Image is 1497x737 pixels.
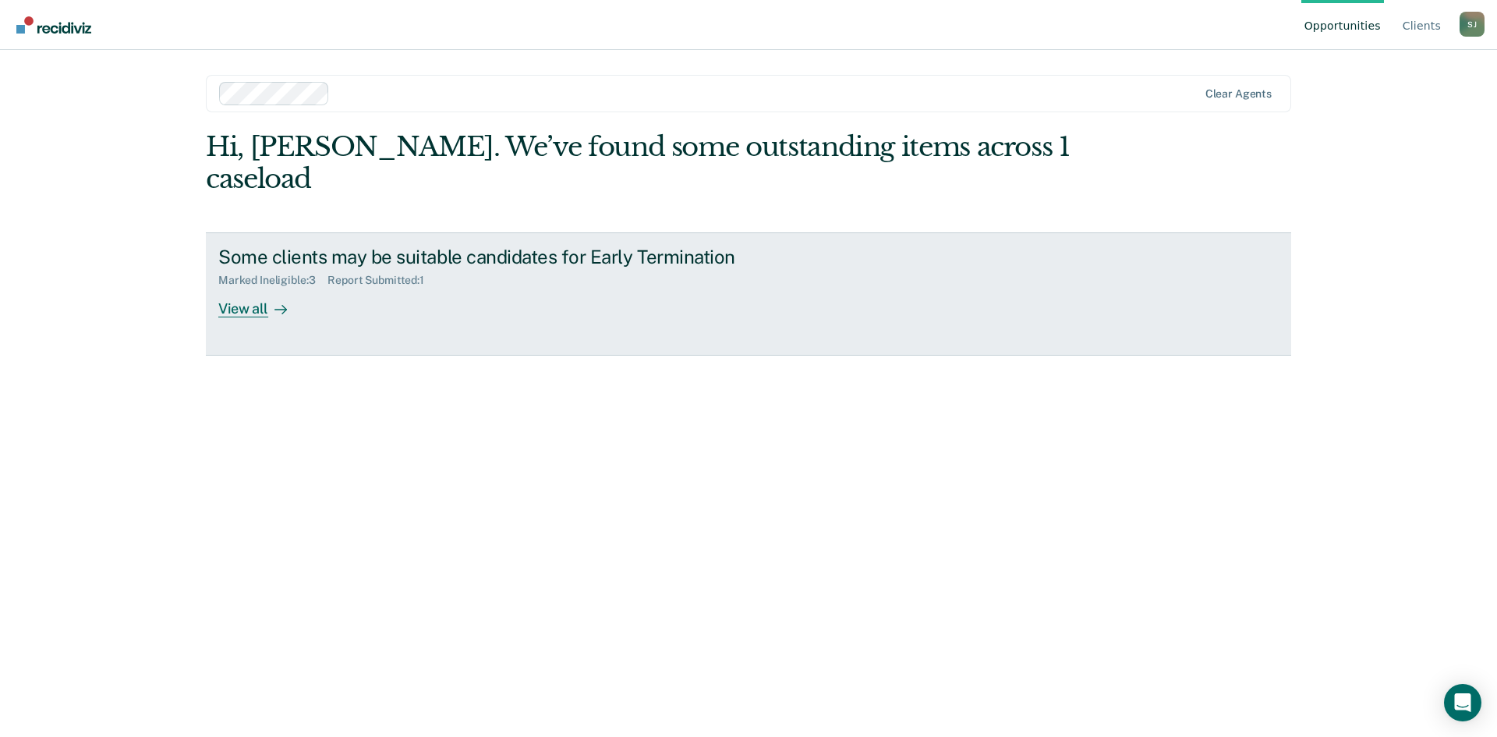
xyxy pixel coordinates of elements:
div: Report Submitted : 1 [327,274,437,287]
button: Profile dropdown button [1460,12,1485,37]
div: Open Intercom Messenger [1444,684,1481,721]
a: Some clients may be suitable candidates for Early TerminationMarked Ineligible:3Report Submitted:... [206,232,1291,356]
div: Marked Ineligible : 3 [218,274,327,287]
div: Some clients may be suitable candidates for Early Termination [218,246,766,268]
div: S J [1460,12,1485,37]
div: Clear agents [1205,87,1272,101]
div: View all [218,287,306,317]
img: Recidiviz [16,16,91,34]
div: Hi, [PERSON_NAME]. We’ve found some outstanding items across 1 caseload [206,131,1074,195]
